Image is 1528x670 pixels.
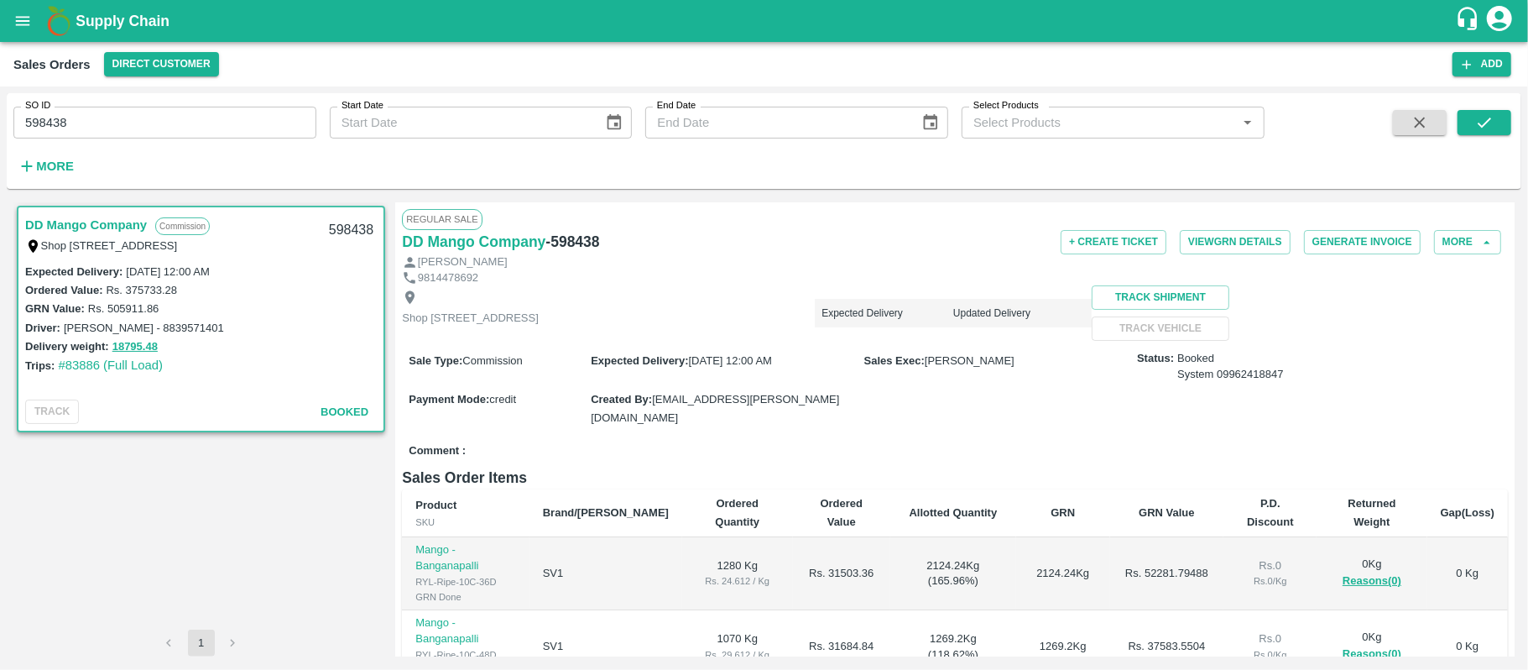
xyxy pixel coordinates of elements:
[88,302,159,315] label: Rs. 505911.86
[415,499,456,511] b: Product
[864,354,925,367] label: Sales Exec :
[409,354,462,367] label: Sale Type :
[418,254,508,270] p: [PERSON_NAME]
[1110,537,1224,610] td: Rs. 52281.79488
[154,630,249,657] nav: pagination navigation
[1092,285,1230,310] button: Track Shipment
[25,99,50,113] label: SO ID
[104,52,219,76] button: Select DC
[1137,351,1174,367] label: Status:
[1030,566,1097,582] div: 2124.24 Kg
[645,107,907,139] input: End Date
[319,211,383,250] div: 598438
[25,322,60,334] label: Driver:
[904,558,1003,589] div: 2124.24 Kg ( 165.96 %)
[3,2,42,40] button: open drawer
[1177,351,1284,382] span: Booked
[25,340,109,353] label: Delivery weight:
[953,306,1085,321] p: Updated Delivery
[415,589,515,605] div: GRN Done
[1348,497,1396,528] b: Returned Weight
[25,302,85,315] label: GRN Value:
[42,4,76,38] img: logo
[1427,537,1508,610] td: 0 Kg
[689,354,772,367] span: [DATE] 12:00 AM
[36,160,74,173] strong: More
[682,537,793,610] td: 1280 Kg
[76,9,1455,33] a: Supply Chain
[25,265,123,278] label: Expected Delivery :
[657,99,696,113] label: End Date
[415,647,515,662] div: RYL-Ripe-10C-48D
[402,209,482,229] span: Regular Sale
[1237,573,1303,589] div: Rs. 0 / Kg
[591,393,839,424] span: [EMAIL_ADDRESS][PERSON_NAME][DOMAIN_NAME]
[598,107,630,139] button: Choose date
[543,506,669,519] b: Brand/[PERSON_NAME]
[342,99,383,113] label: Start Date
[904,631,1003,662] div: 1269.2 Kg ( 118.62 %)
[1237,647,1303,662] div: Rs. 0 / Kg
[1484,3,1515,39] div: account of current user
[973,99,1039,113] label: Select Products
[25,284,102,296] label: Ordered Value:
[915,107,947,139] button: Choose date
[1237,631,1303,647] div: Rs. 0
[1434,230,1501,254] button: More
[415,574,515,589] div: RYL-Ripe-10C-36D
[1330,572,1413,591] button: Reasons(0)
[715,497,759,528] b: Ordered Quantity
[696,647,780,662] div: Rs. 29.612 / Kg
[409,443,466,459] label: Comment :
[1330,557,1413,591] div: 0 Kg
[415,515,515,530] div: SKU
[330,107,592,139] input: Start Date
[188,630,215,657] button: page 1
[1304,230,1421,254] button: Generate Invoice
[1180,230,1291,254] button: ViewGRN Details
[126,265,209,278] label: [DATE] 12:00 AM
[1330,630,1413,664] div: 0 Kg
[1237,558,1303,574] div: Rs. 0
[1061,230,1166,254] button: + Create Ticket
[696,573,780,589] div: Rs. 24.612 / Kg
[41,239,178,252] label: Shop [STREET_ADDRESS]
[1139,506,1194,519] b: GRN Value
[13,152,78,181] button: More
[402,466,1508,489] h6: Sales Order Items
[106,284,177,296] label: Rs. 375733.28
[910,506,998,519] b: Allotted Quantity
[1247,497,1294,528] b: P.D. Discount
[25,214,147,236] a: DD Mango Company
[821,306,953,321] p: Expected Delivery
[462,354,523,367] span: Commission
[112,338,158,357] button: 18795.48
[1452,52,1511,76] button: Add
[58,359,163,372] a: #83886 (Full Load)
[321,406,368,418] span: Booked
[1455,6,1484,36] div: customer-support
[545,230,599,254] h6: - 598438
[25,359,55,372] label: Trips:
[489,393,516,406] span: credit
[1441,506,1494,519] b: Gap(Loss)
[13,107,316,139] input: Enter SO ID
[967,112,1232,133] input: Select Products
[529,537,682,610] td: SV1
[1330,645,1413,664] button: Reasons(0)
[793,537,891,610] td: Rs. 31503.36
[591,393,652,406] label: Created By :
[402,230,545,254] h6: DD Mango Company
[820,497,863,528] b: Ordered Value
[415,542,515,573] p: Mango - Banganapalli
[155,217,210,235] p: Commission
[64,322,224,334] label: [PERSON_NAME] - 8839571401
[591,354,688,367] label: Expected Delivery :
[418,270,478,286] p: 9814478692
[415,615,515,646] p: Mango - Banganapalli
[1051,506,1075,519] b: GRN
[402,311,539,327] p: Shop [STREET_ADDRESS]
[13,54,91,76] div: Sales Orders
[1177,367,1284,383] div: System 09962418847
[409,393,489,406] label: Payment Mode :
